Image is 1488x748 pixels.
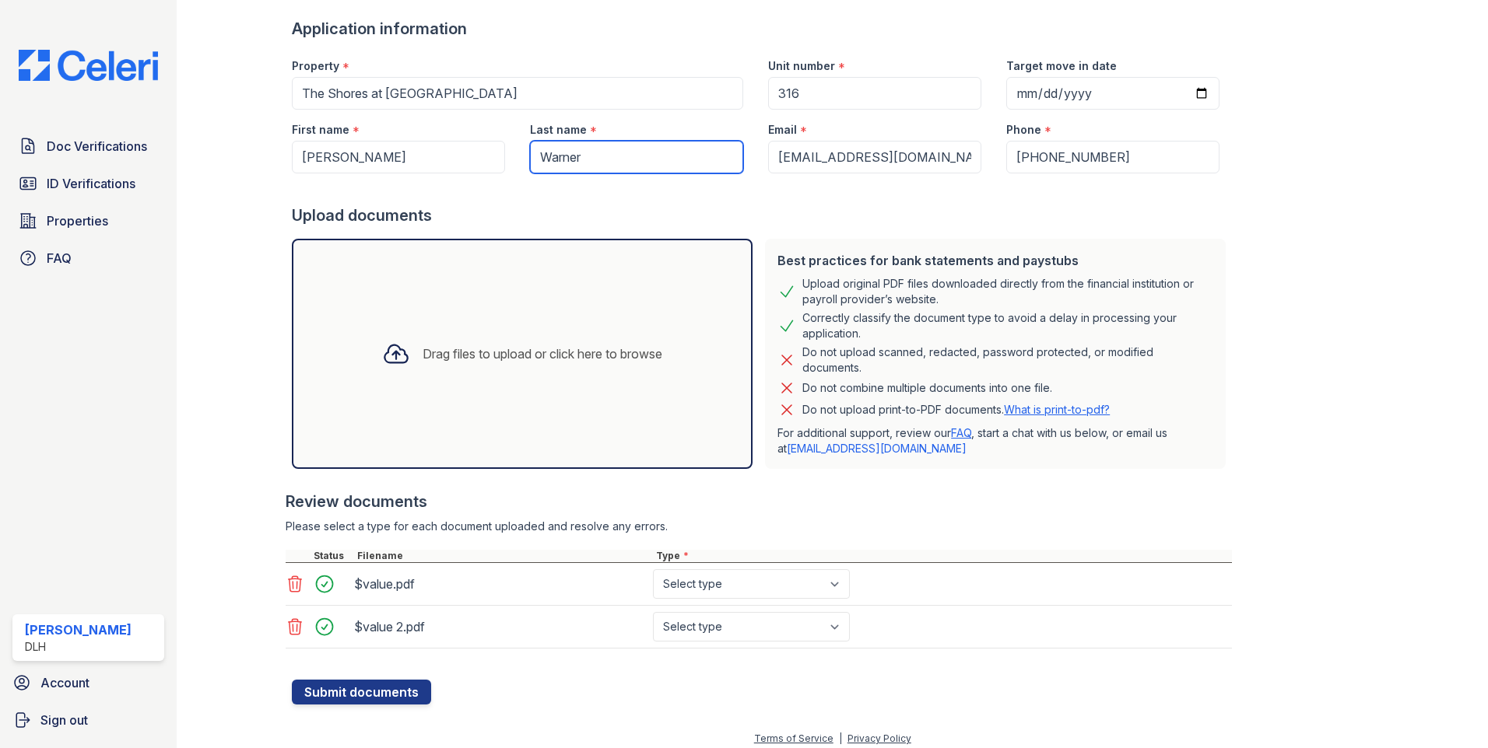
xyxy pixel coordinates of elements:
[354,571,647,596] div: $value.pdf
[292,680,431,704] button: Submit documents
[286,491,1232,512] div: Review documents
[47,211,108,230] span: Properties
[848,732,911,744] a: Privacy Policy
[802,379,1052,397] div: Do not combine multiple documents into one file.
[754,732,833,744] a: Terms of Service
[40,711,88,729] span: Sign out
[12,205,164,236] a: Properties
[47,249,72,267] span: FAQ
[768,122,797,138] label: Email
[47,137,147,156] span: Doc Verifications
[777,425,1213,456] p: For additional support, review our , start a chat with us below, or email us at
[292,18,1232,40] div: Application information
[951,426,971,439] a: FAQ
[787,442,967,455] a: [EMAIL_ADDRESS][DOMAIN_NAME]
[802,310,1213,341] div: Correctly classify the document type to avoid a delay in processing your application.
[354,614,647,639] div: $value 2.pdf
[802,402,1110,418] p: Do not upload print-to-PDF documents.
[40,673,89,692] span: Account
[354,550,653,562] div: Filename
[802,344,1213,376] div: Do not upload scanned, redacted, password protected, or modified documents.
[777,251,1213,270] div: Best practices for bank statements and paystubs
[1006,58,1117,74] label: Target move in date
[839,732,842,744] div: |
[292,122,349,138] label: First name
[286,519,1232,534] div: Please select a type for each document uploaded and resolve any errors.
[1006,122,1041,138] label: Phone
[12,131,164,162] a: Doc Verifications
[292,58,339,74] label: Property
[530,122,587,138] label: Last name
[6,667,170,698] a: Account
[311,550,354,562] div: Status
[47,174,135,193] span: ID Verifications
[25,620,132,639] div: [PERSON_NAME]
[12,168,164,199] a: ID Verifications
[6,50,170,81] img: CE_Logo_Blue-a8612792a0a2168367f1c8372b55b34899dd931a85d93a1a3d3e32e68fde9ad4.png
[653,550,1232,562] div: Type
[1004,403,1110,416] a: What is print-to-pdf?
[25,639,132,655] div: DLH
[12,243,164,274] a: FAQ
[768,58,835,74] label: Unit number
[6,704,170,736] a: Sign out
[292,204,1232,226] div: Upload documents
[423,344,662,363] div: Drag files to upload or click here to browse
[802,276,1213,307] div: Upload original PDF files downloaded directly from the financial institution or payroll provider’...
